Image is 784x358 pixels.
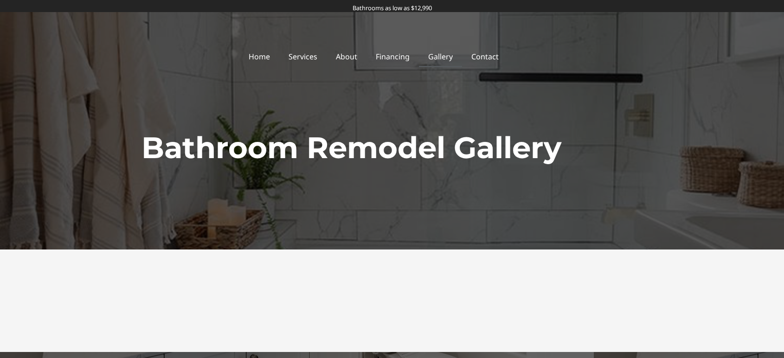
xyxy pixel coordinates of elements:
[141,127,643,169] h1: Bathroom Remodel Gallery
[327,46,366,67] a: About
[366,46,419,67] a: Financing
[239,46,279,67] a: Home
[419,46,462,67] a: Gallery
[279,46,327,67] a: Services
[462,46,508,67] a: Contact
